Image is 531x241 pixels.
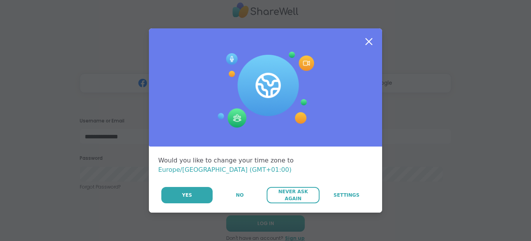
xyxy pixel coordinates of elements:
a: Settings [320,187,373,203]
span: Yes [182,192,192,199]
button: Never Ask Again [267,187,319,203]
span: Europe/[GEOGRAPHIC_DATA] (GMT+01:00) [158,166,292,173]
span: Never Ask Again [271,188,315,202]
button: Yes [161,187,213,203]
span: No [236,192,244,199]
div: Would you like to change your time zone to [158,156,373,175]
img: Session Experience [217,52,314,128]
button: No [213,187,266,203]
span: Settings [334,192,360,199]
